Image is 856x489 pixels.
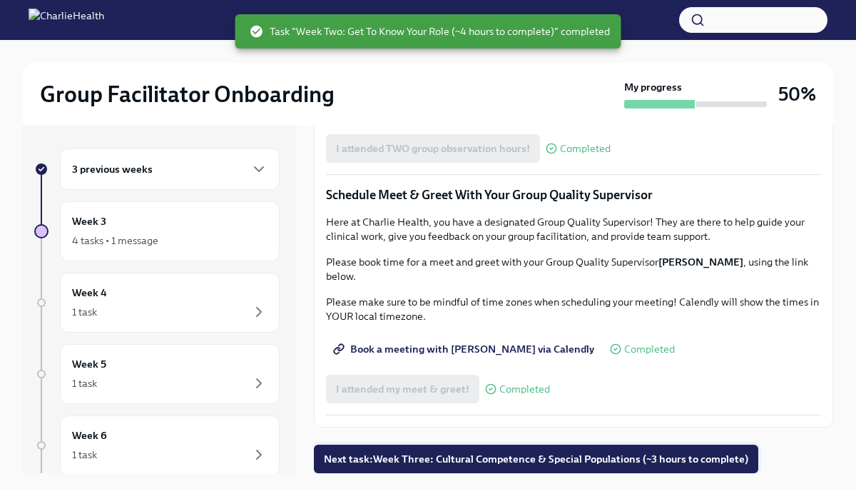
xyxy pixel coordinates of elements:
p: Here at Charlie Health, you have a designated Group Quality Supervisor! They are there to help gu... [326,215,821,243]
h6: Week 5 [72,356,106,372]
span: Next task : Week Three: Cultural Competence & Special Populations (~3 hours to complete) [324,452,748,466]
h6: Week 4 [72,285,107,301]
button: Next task:Week Three: Cultural Competence & Special Populations (~3 hours to complete) [314,445,758,473]
div: 1 task [72,376,97,390]
div: 1 task [72,448,97,462]
p: Please book time for a meet and greet with your Group Quality Supervisor , using the link below. [326,255,821,283]
div: 3 previous weeks [60,148,280,190]
a: Week 41 task [34,273,280,333]
span: Completed [499,384,550,395]
h6: 3 previous weeks [72,161,153,177]
span: Book a meeting with [PERSON_NAME] via Calendly [336,342,594,356]
a: Week 61 task [34,415,280,475]
span: Completed [560,143,611,154]
strong: My progress [624,80,682,94]
h6: Week 3 [72,213,106,229]
div: 1 task [72,305,97,319]
a: Book a meeting with [PERSON_NAME] via Calendly [326,335,604,363]
p: Please make sure to be mindful of time zones when scheduling your meeting! Calendly will show the... [326,295,821,323]
a: Week 34 tasks • 1 message [34,201,280,261]
strong: [PERSON_NAME] [658,256,743,268]
span: Task "Week Two: Get To Know Your Role (~4 hours to complete)" completed [250,24,610,39]
h6: Week 6 [72,428,107,443]
span: Completed [624,344,675,355]
h3: 50% [778,81,816,107]
a: Week 51 task [34,344,280,404]
p: Schedule Meet & Greet With Your Group Quality Supervisor [326,186,821,203]
h2: Group Facilitator Onboarding [40,80,335,109]
img: CharlieHealth [29,9,104,31]
div: 4 tasks • 1 message [72,233,158,248]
